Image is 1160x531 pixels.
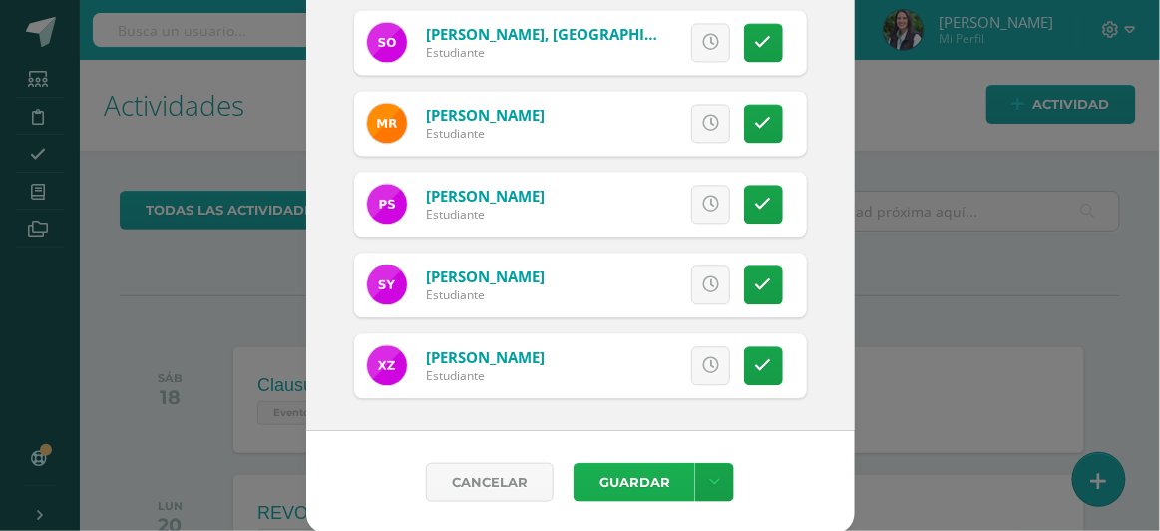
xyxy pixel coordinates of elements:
[426,25,705,45] a: [PERSON_NAME], [GEOGRAPHIC_DATA]
[426,368,545,385] div: Estudiante
[574,463,695,502] button: Guardar
[367,346,407,386] img: 1b43e17fa1e0efb23473e23ca0cf3aa0.png
[426,463,554,502] a: Cancelar
[426,45,665,62] div: Estudiante
[367,265,407,305] img: 63d6df501fc4ed6051b78d9aa43bf338.png
[426,287,545,304] div: Estudiante
[426,207,545,224] div: Estudiante
[426,106,545,126] a: [PERSON_NAME]
[367,185,407,225] img: d61d7448332d0d56eaee4f2542ad7567.png
[426,348,545,368] a: [PERSON_NAME]
[426,267,545,287] a: [PERSON_NAME]
[426,187,545,207] a: [PERSON_NAME]
[367,104,407,144] img: aae286b55a7ba81d80ab903e6cf626f6.png
[367,23,407,63] img: a15401b38b9e1064da195b9466161357.png
[426,126,545,143] div: Estudiante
